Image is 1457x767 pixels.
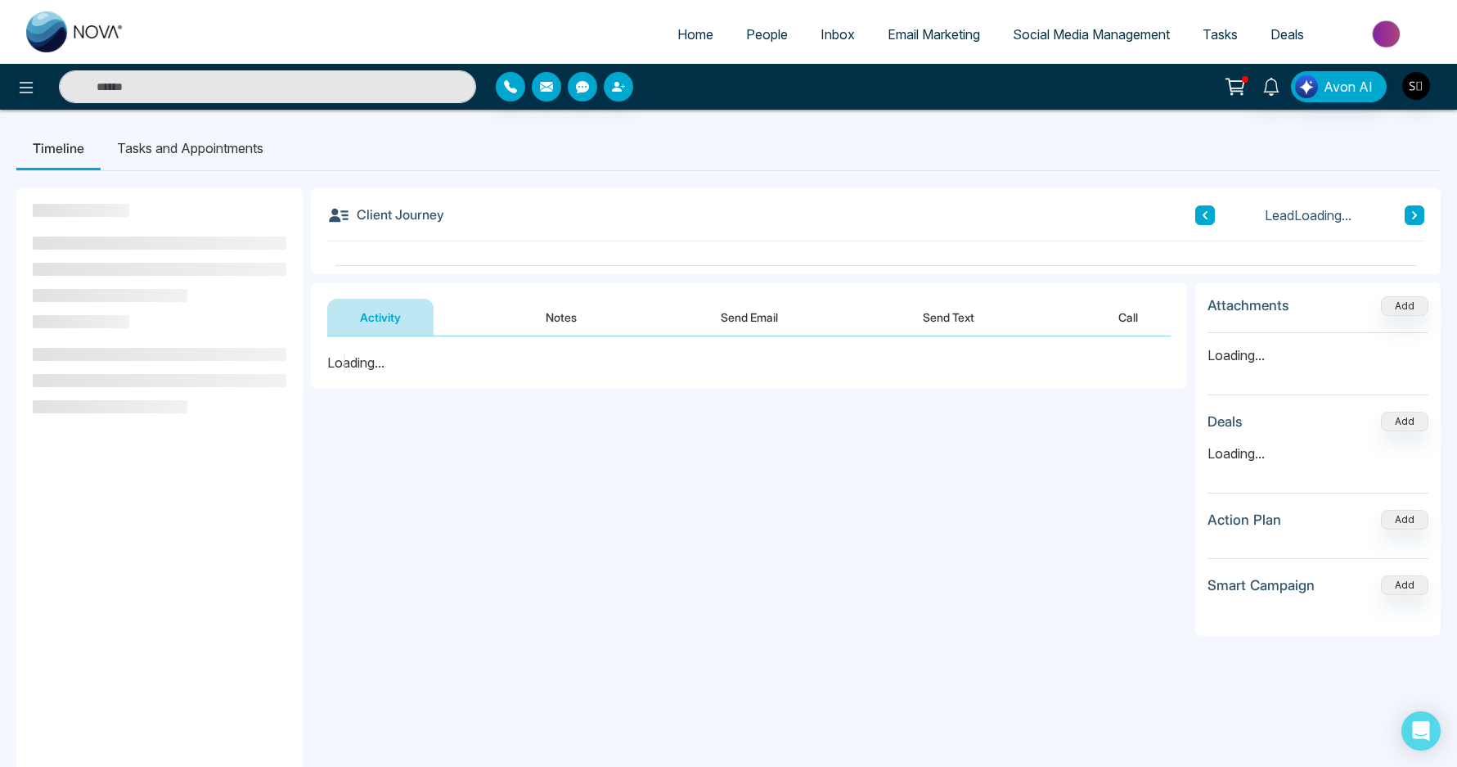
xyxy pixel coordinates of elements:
[1203,26,1238,43] span: Tasks
[1207,577,1315,593] h3: Smart Campaign
[1207,297,1289,314] h3: Attachments
[26,11,124,52] img: Nova CRM Logo
[661,19,730,50] a: Home
[327,204,444,227] h3: Client Journey
[1186,19,1254,50] a: Tasks
[688,299,811,336] button: Send Email
[677,26,713,43] span: Home
[1270,26,1304,43] span: Deals
[1381,296,1428,316] button: Add
[871,19,996,50] a: Email Marketing
[746,26,788,43] span: People
[1207,444,1428,463] p: Loading...
[821,26,855,43] span: Inbox
[1381,510,1428,530] button: Add
[1329,16,1447,52] img: Market-place.gif
[1207,512,1281,528] h3: Action Plan
[327,353,1171,372] div: Loading...
[888,26,980,43] span: Email Marketing
[996,19,1186,50] a: Social Media Management
[1207,333,1428,365] p: Loading...
[1086,299,1171,336] button: Call
[327,299,434,336] button: Activity
[1381,575,1428,595] button: Add
[804,19,871,50] a: Inbox
[1207,413,1243,430] h3: Deals
[1381,298,1428,312] span: Add
[890,299,1007,336] button: Send Text
[1265,205,1351,225] span: Lead Loading...
[1381,412,1428,431] button: Add
[1402,72,1430,100] img: User Avatar
[16,126,101,170] li: Timeline
[1401,711,1441,751] div: Open Intercom Messenger
[1254,19,1320,50] a: Deals
[101,126,280,170] li: Tasks and Appointments
[1295,75,1318,98] img: Lead Flow
[730,19,804,50] a: People
[1291,71,1387,102] button: Avon AI
[1324,77,1373,97] span: Avon AI
[1013,26,1170,43] span: Social Media Management
[513,299,609,336] button: Notes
